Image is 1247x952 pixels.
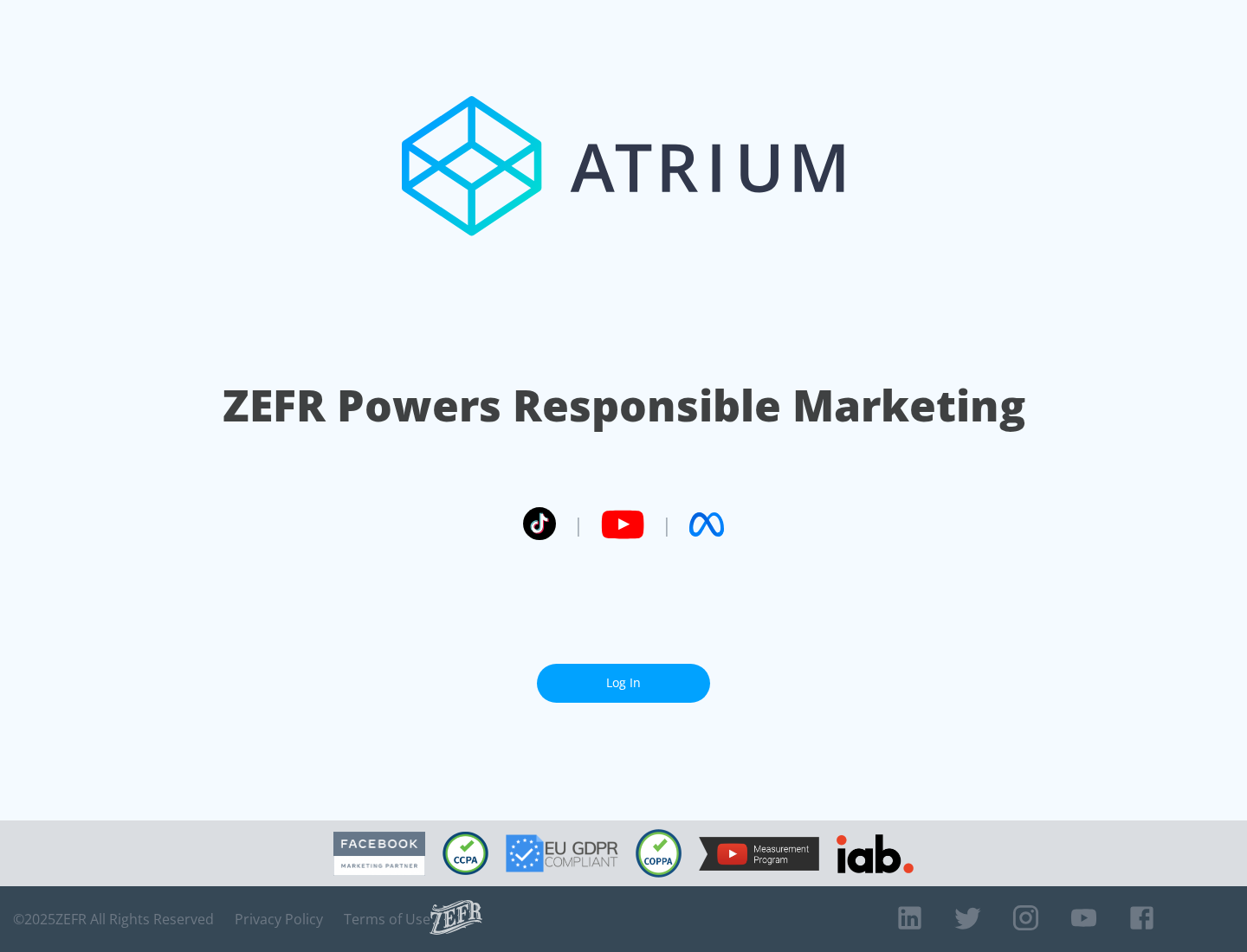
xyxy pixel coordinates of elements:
img: COPPA Compliant [636,829,682,878]
img: YouTube Measurement Program [699,837,819,871]
span: | [662,511,672,537]
span: | [573,511,584,537]
img: GDPR Compliant [506,834,618,872]
h1: ZEFR Powers Responsible Marketing [223,376,1025,435]
img: Facebook Marketing Partner [333,832,425,876]
a: Privacy Policy [235,910,323,928]
a: Log In [537,664,710,703]
span: © 2025 ZEFR All Rights Reserved [13,910,214,928]
img: CCPA Compliant [443,832,488,875]
a: Terms of Use [344,910,430,928]
img: IAB [837,834,914,873]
